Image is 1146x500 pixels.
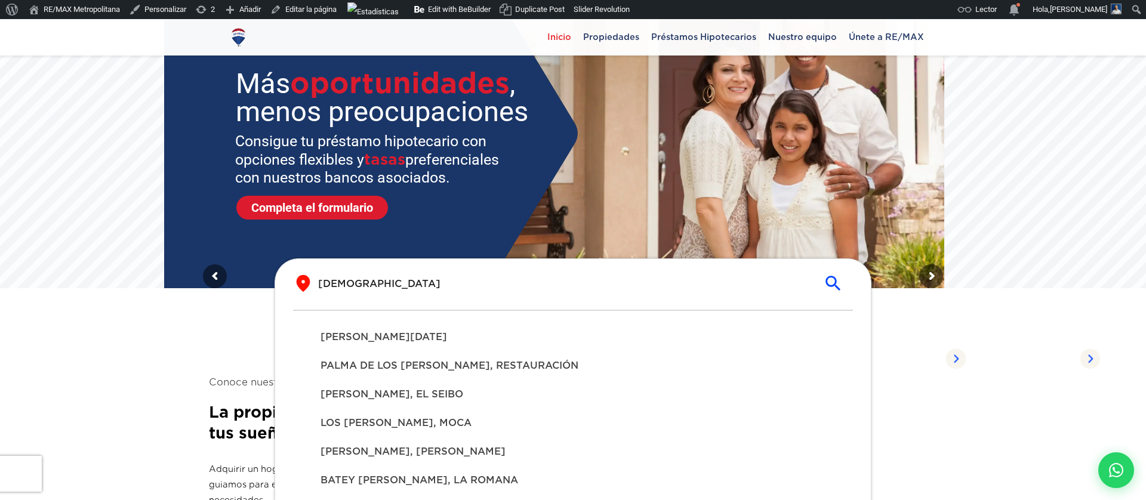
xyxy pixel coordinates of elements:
sr7-txt: Más , menos preocupaciones [236,69,533,125]
span: LOS [PERSON_NAME], MOCA [321,416,825,430]
a: Propiedades [577,19,645,55]
input: Buscar propiedad por ciudad o sector [318,277,809,291]
span: Préstamos Hipotecarios [645,28,762,46]
div: [PERSON_NAME][DATE] [311,323,835,351]
img: Arrow Right [1080,348,1100,369]
a: Únete a RE/MAX [843,19,930,55]
span: [PERSON_NAME] [1050,5,1107,14]
span: Slider Revolution [574,5,630,14]
div: LOS [PERSON_NAME], MOCA [311,409,835,437]
a: Nuestro equipo [762,19,843,55]
span: oportunidades [290,66,510,100]
h2: La propiedad perfecta en la ciudad de tus sueños [209,402,543,443]
span: tasas [364,150,405,168]
img: Logo de REMAX [228,27,249,48]
div: [PERSON_NAME], [PERSON_NAME] [311,437,835,466]
div: BATEY [PERSON_NAME], LA ROMANA [311,466,835,495]
a: Completa el formulario [236,196,388,220]
div: [PERSON_NAME], EL SEIBO [311,380,835,409]
span: BATEY [PERSON_NAME], LA ROMANA [321,473,825,487]
div: PALMA DE LOS [PERSON_NAME], RESTAURACIÓN [311,351,835,380]
img: Visitas de 48 horas. Haz clic para ver más estadísticas del sitio. [347,2,399,21]
span: Inicio [541,28,577,46]
a: Inicio [541,19,577,55]
span: [PERSON_NAME], [PERSON_NAME] [321,445,825,459]
sr7-txt: Consigue tu préstamo hipotecario con opciones flexibles y preferenciales con nuestros bancos asoc... [235,132,509,187]
span: Propiedades listadas [981,345,1080,372]
span: Únete a RE/MAX [843,28,930,46]
span: [PERSON_NAME][DATE] [321,330,825,344]
span: Nuestro equipo [762,28,843,46]
span: Conoce nuestro alcance [209,375,543,390]
span: Propiedades [577,28,645,46]
img: Arrow Right [945,348,966,369]
span: Propiedades listadas [846,345,945,372]
span: PALMA DE LOS [PERSON_NAME], RESTAURACIÓN [321,359,825,373]
span: [PERSON_NAME], EL SEIBO [321,387,825,402]
a: Préstamos Hipotecarios [645,19,762,55]
a: RE/MAX Metropolitana [228,19,249,55]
